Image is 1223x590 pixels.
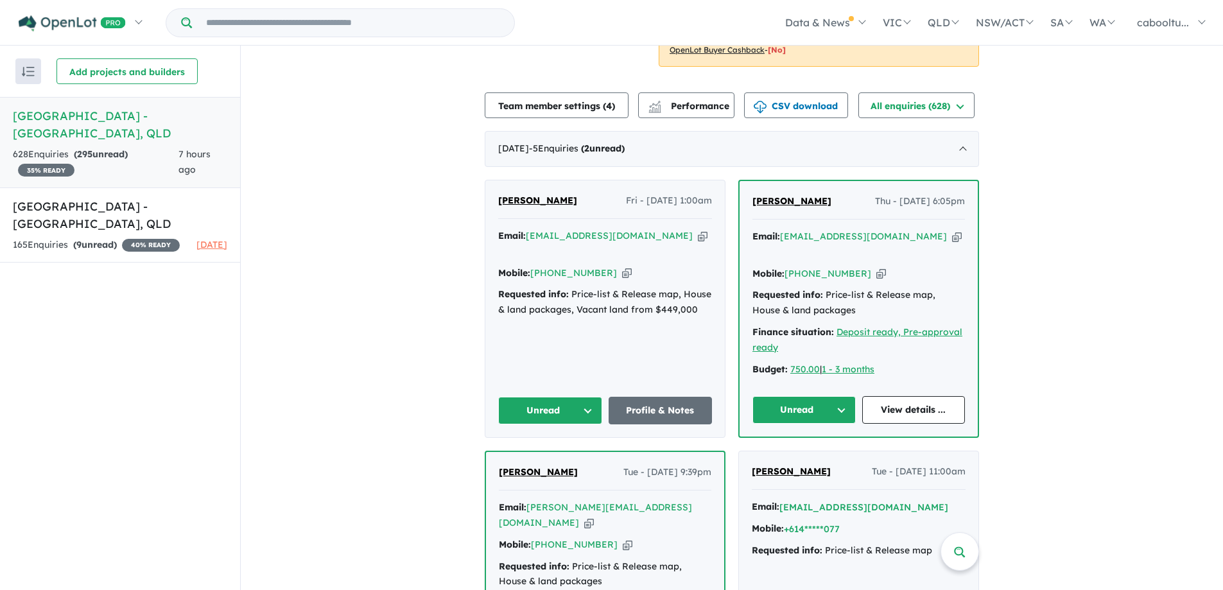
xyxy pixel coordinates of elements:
span: [No] [768,45,786,55]
h5: [GEOGRAPHIC_DATA] - [GEOGRAPHIC_DATA] , QLD [13,198,227,232]
strong: Email: [752,230,780,242]
button: Copy [876,267,886,281]
span: Performance [650,100,729,112]
a: [PHONE_NUMBER] [530,267,617,279]
button: Copy [952,230,962,243]
span: 2 [584,143,589,154]
div: | [752,362,965,377]
a: [EMAIL_ADDRESS][DOMAIN_NAME] [526,230,693,241]
button: All enquiries (628) [858,92,975,118]
button: Copy [623,538,632,551]
img: download icon [754,101,767,114]
img: line-chart.svg [649,101,661,108]
img: bar-chart.svg [648,105,661,113]
a: 1 - 3 months [822,363,874,375]
strong: Requested info: [498,288,569,300]
a: Deposit ready, Pre-approval ready [752,326,962,353]
img: sort.svg [22,67,35,76]
strong: Mobile: [752,523,784,534]
button: Add projects and builders [56,58,198,84]
span: 7 hours ago [178,148,211,175]
div: [DATE] [485,131,979,167]
div: 628 Enquir ies [13,147,178,178]
strong: Finance situation: [752,326,834,338]
u: OpenLot Buyer Cashback [670,45,765,55]
a: [PERSON_NAME] [498,193,577,209]
div: 165 Enquir ies [13,238,180,253]
span: 295 [77,148,92,160]
span: Tue - [DATE] 9:39pm [623,465,711,480]
button: Performance [638,92,734,118]
a: [PERSON_NAME] [752,194,831,209]
strong: Mobile: [752,268,785,279]
strong: ( unread) [73,239,117,250]
div: Price-list & Release map, House & land packages [499,559,711,590]
span: 4 [606,100,612,112]
button: Unread [752,396,856,424]
button: Unread [498,397,602,424]
span: Tue - [DATE] 11:00am [872,464,966,480]
a: Profile & Notes [609,397,713,424]
span: Thu - [DATE] 6:05pm [875,194,965,209]
strong: Email: [499,501,526,513]
strong: Mobile: [499,539,531,550]
a: [PERSON_NAME][EMAIL_ADDRESS][DOMAIN_NAME] [499,501,692,528]
div: Price-list & Release map [752,543,966,559]
a: [PHONE_NUMBER] [531,539,618,550]
button: Copy [698,229,707,243]
button: Copy [622,266,632,280]
input: Try estate name, suburb, builder or developer [195,9,512,37]
h5: [GEOGRAPHIC_DATA] - [GEOGRAPHIC_DATA] , QLD [13,107,227,142]
button: Team member settings (4) [485,92,629,118]
strong: Requested info: [752,544,822,556]
span: [PERSON_NAME] [499,466,578,478]
strong: ( unread) [74,148,128,160]
strong: Email: [752,501,779,512]
span: 9 [76,239,82,250]
a: 750.00 [790,363,820,375]
strong: Requested info: [499,560,569,572]
span: Fri - [DATE] 1:00am [626,193,712,209]
span: 35 % READY [18,164,74,177]
a: [PERSON_NAME] [752,464,831,480]
strong: ( unread) [581,143,625,154]
img: Openlot PRO Logo White [19,15,126,31]
span: - 5 Enquir ies [529,143,625,154]
a: [EMAIL_ADDRESS][DOMAIN_NAME] [780,230,947,242]
button: CSV download [744,92,848,118]
strong: Requested info: [752,289,823,300]
div: Price-list & Release map, House & land packages, Vacant land from $449,000 [498,287,712,318]
span: [PERSON_NAME] [752,195,831,207]
a: [PERSON_NAME] [499,465,578,480]
a: View details ... [862,396,966,424]
span: [PERSON_NAME] [498,195,577,206]
a: [PHONE_NUMBER] [785,268,871,279]
strong: Budget: [752,363,788,375]
span: cabooltu... [1137,16,1189,29]
span: [PERSON_NAME] [752,465,831,477]
button: Copy [584,516,594,530]
div: Price-list & Release map, House & land packages [752,288,965,318]
button: [EMAIL_ADDRESS][DOMAIN_NAME] [779,501,948,514]
strong: Mobile: [498,267,530,279]
span: 40 % READY [122,239,180,252]
span: [DATE] [196,239,227,250]
strong: Email: [498,230,526,241]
